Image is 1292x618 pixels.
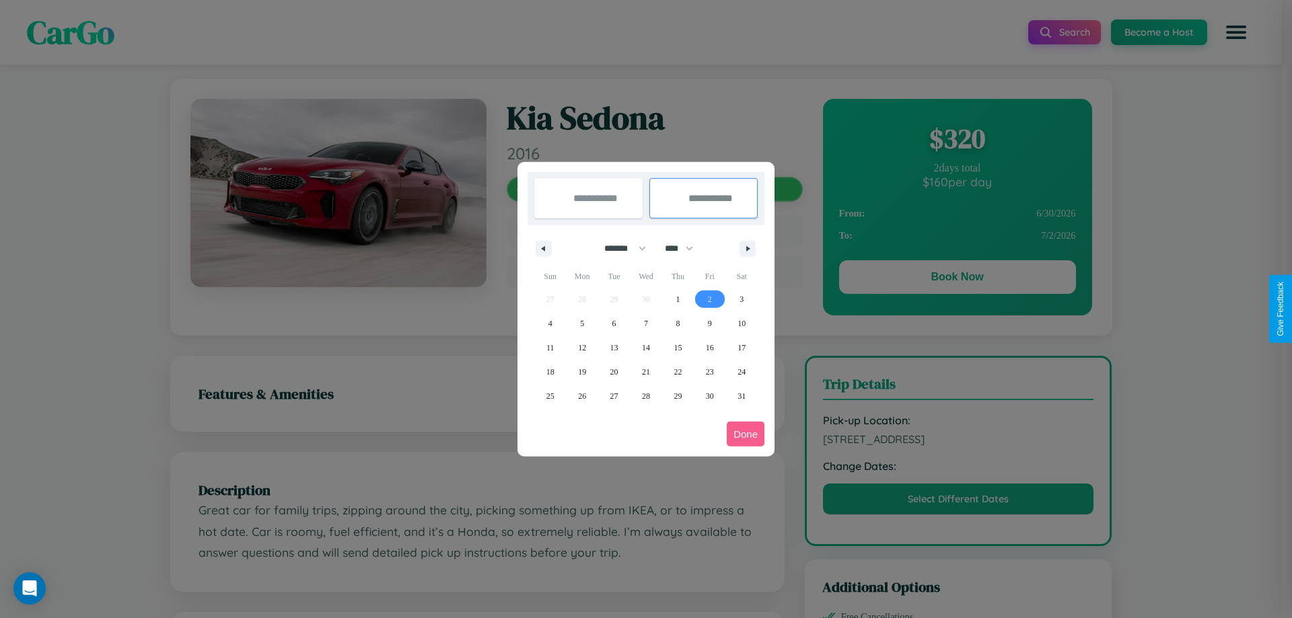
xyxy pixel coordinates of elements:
button: 5 [566,311,598,336]
span: 8 [676,311,680,336]
button: 1 [662,287,694,311]
button: 12 [566,336,598,360]
span: 22 [674,360,682,384]
span: 23 [706,360,714,384]
span: 26 [578,384,586,408]
button: 20 [598,360,630,384]
button: 6 [598,311,630,336]
span: 1 [676,287,680,311]
span: Tue [598,266,630,287]
button: 11 [534,336,566,360]
span: 6 [612,311,616,336]
button: 10 [726,311,758,336]
button: 9 [694,311,725,336]
button: 17 [726,336,758,360]
span: 28 [642,384,650,408]
span: Fri [694,266,725,287]
span: 4 [548,311,552,336]
span: 17 [738,336,746,360]
button: 21 [630,360,661,384]
span: 12 [578,336,586,360]
span: 27 [610,384,618,408]
button: 23 [694,360,725,384]
button: 13 [598,336,630,360]
button: 26 [566,384,598,408]
span: Mon [566,266,598,287]
span: Sun [534,266,566,287]
span: 14 [642,336,650,360]
button: 7 [630,311,661,336]
button: 31 [726,384,758,408]
button: 16 [694,336,725,360]
span: 3 [740,287,744,311]
span: 16 [706,336,714,360]
button: 27 [598,384,630,408]
button: 8 [662,311,694,336]
button: 25 [534,384,566,408]
button: 24 [726,360,758,384]
span: 9 [708,311,712,336]
button: 2 [694,287,725,311]
span: 18 [546,360,554,384]
span: Wed [630,266,661,287]
div: Open Intercom Messenger [13,572,46,605]
span: 24 [738,360,746,384]
button: 19 [566,360,598,384]
span: 15 [674,336,682,360]
span: 11 [546,336,554,360]
button: 30 [694,384,725,408]
span: 25 [546,384,554,408]
button: Done [727,422,764,447]
span: 7 [644,311,648,336]
span: 20 [610,360,618,384]
button: 28 [630,384,661,408]
button: 14 [630,336,661,360]
span: 10 [738,311,746,336]
button: 15 [662,336,694,360]
span: 31 [738,384,746,408]
button: 29 [662,384,694,408]
span: 2 [708,287,712,311]
span: Sat [726,266,758,287]
span: 19 [578,360,586,384]
span: Thu [662,266,694,287]
div: Give Feedback [1276,282,1285,336]
span: 13 [610,336,618,360]
button: 3 [726,287,758,311]
span: 30 [706,384,714,408]
span: 21 [642,360,650,384]
button: 4 [534,311,566,336]
button: 22 [662,360,694,384]
span: 5 [580,311,584,336]
button: 18 [534,360,566,384]
span: 29 [674,384,682,408]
